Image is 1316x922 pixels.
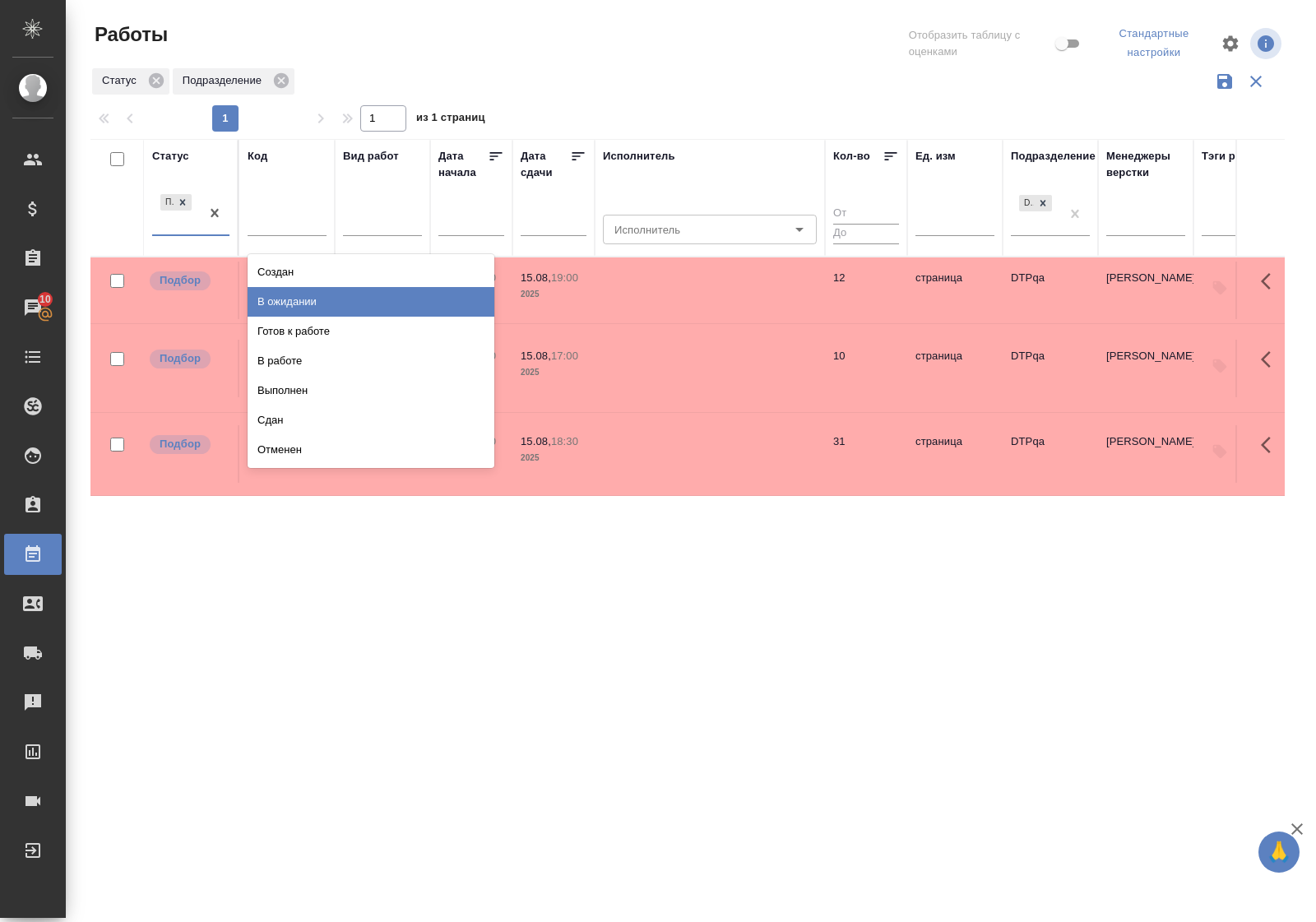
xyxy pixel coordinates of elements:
[248,376,494,405] div: Выполнен
[343,148,399,164] div: Вид работ
[833,148,870,164] div: Кол-во
[907,425,1003,483] td: страница
[551,350,578,362] p: 17:00
[248,317,494,346] div: Готов к работе
[1258,832,1300,873] button: 🙏
[160,272,201,289] p: Подбор
[825,340,907,397] td: 10
[4,287,62,328] a: 10
[1209,66,1240,97] button: Сохранить фильтры
[102,72,142,89] p: Статус
[1265,835,1293,869] span: 🙏
[438,148,488,181] div: Дата начала
[521,148,570,181] div: Дата сдачи
[248,405,494,435] div: Сдан
[907,340,1003,397] td: страница
[173,68,294,95] div: Подразделение
[1202,433,1238,470] button: Добавить тэги
[521,286,586,303] p: 2025
[148,433,229,456] div: Можно подбирать исполнителей
[1106,348,1185,364] p: [PERSON_NAME]
[1106,433,1185,450] p: [PERSON_NAME]
[551,271,578,284] p: 19:00
[1240,66,1272,97] button: Сбросить фильтры
[1003,425,1098,483] td: DTPqa
[90,21,168,48] span: Работы
[1019,195,1034,212] div: DTPqa
[1003,340,1098,397] td: DTPqa
[416,108,485,132] span: из 1 страниц
[1011,148,1096,164] div: Подразделение
[248,148,267,164] div: Код
[1251,340,1291,379] button: Здесь прячутся важные кнопки
[521,435,551,447] p: 15.08,
[825,262,907,319] td: 12
[148,270,229,292] div: Можно подбирать исполнителей
[160,350,201,367] p: Подбор
[551,435,578,447] p: 18:30
[1211,24,1250,63] span: Настроить таблицу
[1097,21,1211,66] div: split button
[148,348,229,370] div: Можно подбирать исполнителей
[1106,148,1185,181] div: Менеджеры верстки
[1017,193,1054,214] div: DTPqa
[248,287,494,317] div: В ожидании
[160,436,201,452] p: Подбор
[1003,262,1098,319] td: DTPqa
[833,224,899,244] input: До
[248,346,494,376] div: В работе
[248,435,494,465] div: Отменен
[1202,348,1238,384] button: Добавить тэги
[788,218,811,241] button: Open
[1251,262,1291,301] button: Здесь прячутся важные кнопки
[1251,425,1291,465] button: Здесь прячутся важные кнопки
[521,364,586,381] p: 2025
[907,262,1003,319] td: страница
[915,148,956,164] div: Ед. изм
[1250,28,1285,59] span: Посмотреть информацию
[183,72,267,89] p: Подразделение
[825,425,907,483] td: 31
[833,204,899,225] input: От
[152,148,189,164] div: Статус
[248,257,494,287] div: Создан
[1106,270,1185,286] p: [PERSON_NAME]
[521,450,586,466] p: 2025
[521,350,551,362] p: 15.08,
[1202,148,1269,164] div: Тэги работы
[30,291,61,308] span: 10
[1202,270,1238,306] button: Добавить тэги
[909,27,1052,60] span: Отобразить таблицу с оценками
[521,271,551,284] p: 15.08,
[603,148,675,164] div: Исполнитель
[160,194,174,211] div: Подбор
[92,68,169,95] div: Статус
